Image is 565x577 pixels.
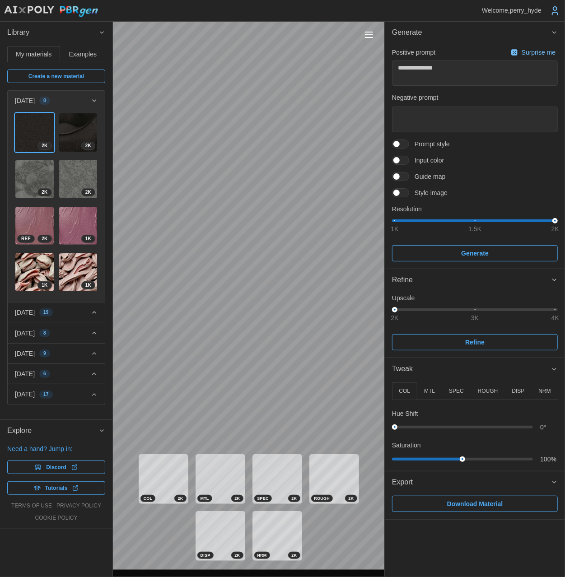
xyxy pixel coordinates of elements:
p: Hue Shift [392,409,418,418]
p: Resolution [392,205,558,214]
a: terms of use [11,502,52,510]
span: 2 K [85,142,91,149]
span: NRM [257,552,267,558]
a: cookie policy [35,514,77,522]
a: viqToeUuufuwihl2GOq31K [59,206,98,246]
div: Export [385,493,565,519]
a: Tutorials [7,481,105,495]
span: 1 K [85,282,91,289]
span: Export [392,471,551,493]
p: [DATE] [15,96,35,105]
span: 2 K [291,552,297,558]
span: 1 K [85,235,91,242]
span: Generate [392,22,551,44]
span: 8 [43,330,46,337]
button: [DATE]8 [8,323,105,343]
span: 8 [43,97,46,104]
span: 2 K [42,142,47,149]
img: uG80x7p575Ywur6Fo6Ar [15,160,54,198]
p: NRM [538,387,551,395]
p: Negative prompt [392,93,558,102]
p: DISP [512,387,524,395]
span: Style image [409,188,448,197]
a: F1EbaLFRYcST1pN3kAHV2KREF [15,206,54,246]
span: Explore [7,420,98,442]
span: 2 K [42,189,47,196]
p: 0 º [540,423,558,432]
img: F1EbaLFRYcST1pN3kAHV [15,207,54,245]
div: Refine [385,291,565,358]
span: 19 [43,309,49,316]
span: Download Material [447,496,503,512]
p: Saturation [392,441,421,450]
span: 2 K [234,495,240,502]
button: [DATE]19 [8,302,105,322]
span: Refine [465,335,485,350]
span: My materials [16,51,51,57]
p: MTL [424,387,435,395]
button: Toggle viewport controls [363,28,375,41]
a: eLDmCW25tvrqKa1NmQO52K [15,113,54,152]
img: AIxPoly PBRgen [4,5,98,18]
img: 6mauoqEYbJM5Om0xVC7v [59,113,98,152]
img: viqToeUuufuwihl2GOq3 [59,207,98,245]
p: Welcome, perry_hyde [482,6,542,15]
span: 2 K [348,495,354,502]
div: [DATE]8 [8,111,105,302]
span: COL [144,495,153,502]
span: 2 K [177,495,183,502]
span: 17 [43,391,49,398]
div: Tweak [385,380,565,471]
span: Refine [392,269,551,291]
a: 6mauoqEYbJM5Om0xVC7v2K [59,113,98,152]
p: [DATE] [15,349,35,358]
span: Discord [46,461,66,474]
span: ROUGH [314,495,330,502]
span: Input color [409,156,444,165]
p: SPEC [449,387,464,395]
a: 7EtzJXBmwnNuCdrdz3AD2K [59,159,98,199]
p: 100 % [540,455,558,464]
p: Upscale [392,293,558,302]
span: Tutorials [45,482,68,494]
span: Prompt style [409,140,450,149]
span: Library [7,22,98,44]
p: [DATE] [15,369,35,378]
span: Generate [461,246,489,261]
span: DISP [201,552,210,558]
a: privacy policy [56,502,101,510]
p: [DATE] [15,390,35,399]
p: Need a hand? Jump in: [7,444,105,453]
button: Surprise me [509,46,558,59]
button: Refine [392,334,558,350]
a: uG80x7p575Ywur6Fo6Ar2K [15,159,54,199]
span: MTL [201,495,209,502]
span: Guide map [409,172,445,181]
button: Generate [392,245,558,261]
span: 2 K [291,495,297,502]
span: 9 [43,350,46,357]
span: 1 K [42,282,47,289]
a: Create a new material [7,70,105,83]
span: Examples [69,51,97,57]
span: 2 K [42,235,47,242]
img: 7EtzJXBmwnNuCdrdz3AD [59,160,98,198]
a: Discord [7,461,105,474]
div: Generate [385,44,565,269]
p: [DATE] [15,308,35,317]
button: [DATE]17 [8,384,105,404]
button: Export [385,471,565,493]
span: Create a new material [28,70,84,83]
p: ROUGH [478,387,498,395]
span: SPEC [257,495,269,502]
span: 2 K [85,189,91,196]
p: COL [399,387,410,395]
button: Tweak [385,358,565,380]
img: SItFncUaKKTO50tQ3Tey [15,253,54,292]
button: Refine [385,269,565,291]
span: 2 K [234,552,240,558]
img: eLDmCW25tvrqKa1NmQO5 [15,113,54,152]
img: dMCuwMQvyYkNotmN5AI3 [59,253,98,292]
span: Tweak [392,358,551,380]
p: Surprise me [522,48,557,57]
